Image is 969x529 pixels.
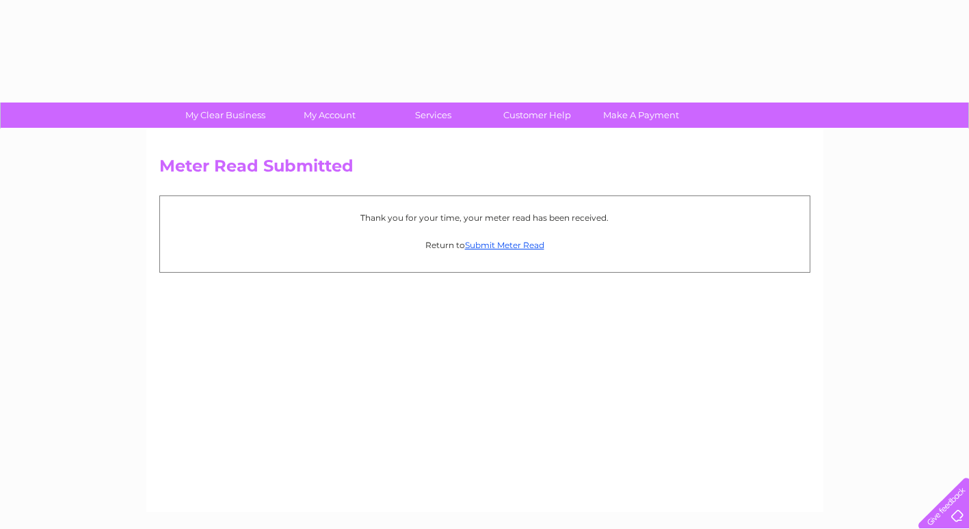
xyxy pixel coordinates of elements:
[167,211,803,224] p: Thank you for your time, your meter read has been received.
[169,103,282,128] a: My Clear Business
[159,157,810,182] h2: Meter Read Submitted
[465,240,544,250] a: Submit Meter Read
[273,103,386,128] a: My Account
[377,103,490,128] a: Services
[481,103,594,128] a: Customer Help
[585,103,698,128] a: Make A Payment
[167,239,803,252] p: Return to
